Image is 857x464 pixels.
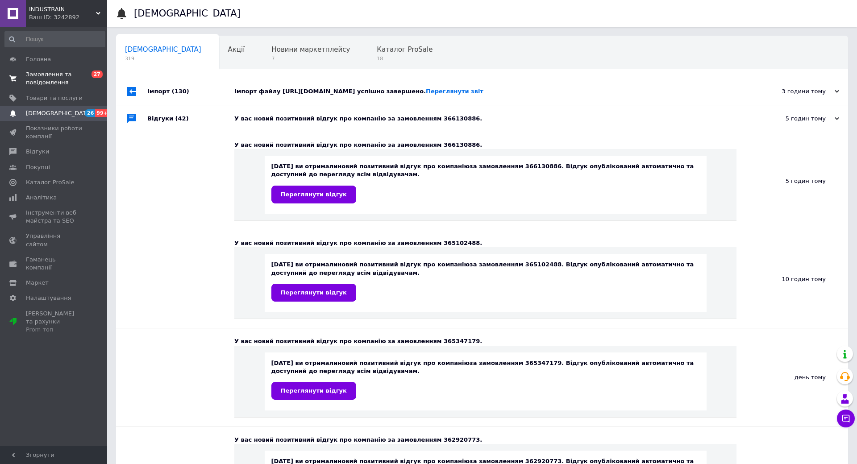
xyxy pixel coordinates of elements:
[26,294,71,302] span: Налаштування
[281,387,347,394] span: Переглянути відгук
[271,55,350,62] span: 7
[26,109,92,117] span: [DEMOGRAPHIC_DATA]
[26,70,83,87] span: Замовлення та повідомлення
[26,209,83,225] span: Інструменти веб-майстра та SEO
[26,279,49,287] span: Маркет
[736,230,848,328] div: 10 годин тому
[26,163,50,171] span: Покупці
[837,410,855,427] button: Чат з покупцем
[271,162,700,203] div: [DATE] ви отримали за замовленням 366130886. Відгук опублікований автоматично та доступний до пер...
[26,94,83,102] span: Товари та послуги
[234,239,736,247] div: У вас новий позитивний відгук про компанію за замовленням 365102488.
[95,109,110,117] span: 99+
[26,232,83,248] span: Управління сайтом
[271,186,356,203] a: Переглянути відгук
[377,55,433,62] span: 18
[134,8,241,19] h1: [DEMOGRAPHIC_DATA]
[271,261,700,301] div: [DATE] ви отримали за замовленням 365102488. Відгук опублікований автоматично та доступний до пер...
[175,115,189,122] span: (42)
[271,46,350,54] span: Новини маркетплейсу
[26,310,83,334] span: [PERSON_NAME] та рахунки
[337,163,470,170] b: новий позитивний відгук про компанію
[234,337,736,345] div: У вас новий позитивний відгук про компанію за замовленням 365347179.
[85,109,95,117] span: 26
[271,382,356,400] a: Переглянути відгук
[4,31,105,47] input: Пошук
[750,87,839,95] div: 3 години тому
[125,55,201,62] span: 319
[26,55,51,63] span: Головна
[377,46,433,54] span: Каталог ProSale
[29,13,107,21] div: Ваш ID: 3242892
[26,148,49,156] span: Відгуки
[125,46,201,54] span: [DEMOGRAPHIC_DATA]
[26,256,83,272] span: Гаманець компанії
[26,178,74,186] span: Каталог ProSale
[337,360,470,366] b: новий позитивний відгук про компанію
[234,436,736,444] div: У вас новий позитивний відгук про компанію за замовленням 362920773.
[228,46,245,54] span: Акції
[750,115,839,123] div: 5 годин тому
[281,289,347,296] span: Переглянути відгук
[92,70,103,78] span: 27
[172,88,189,95] span: (130)
[281,191,347,198] span: Переглянути відгук
[26,124,83,141] span: Показники роботи компанії
[26,194,57,202] span: Аналітика
[337,261,470,268] b: новий позитивний відгук про компанію
[736,328,848,426] div: день тому
[271,284,356,302] a: Переглянути відгук
[29,5,96,13] span: INDUSTRAIN
[736,132,848,230] div: 5 годин тому
[426,88,483,95] a: Переглянути звіт
[271,359,700,400] div: [DATE] ви отримали за замовленням 365347179. Відгук опублікований автоматично та доступний до пер...
[234,87,750,95] div: Імпорт файлу [URL][DOMAIN_NAME] успішно завершено.
[234,115,750,123] div: У вас новий позитивний відгук про компанію за замовленням 366130886.
[147,78,234,105] div: Імпорт
[147,105,234,132] div: Відгуки
[26,326,83,334] div: Prom топ
[234,141,736,149] div: У вас новий позитивний відгук про компанію за замовленням 366130886.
